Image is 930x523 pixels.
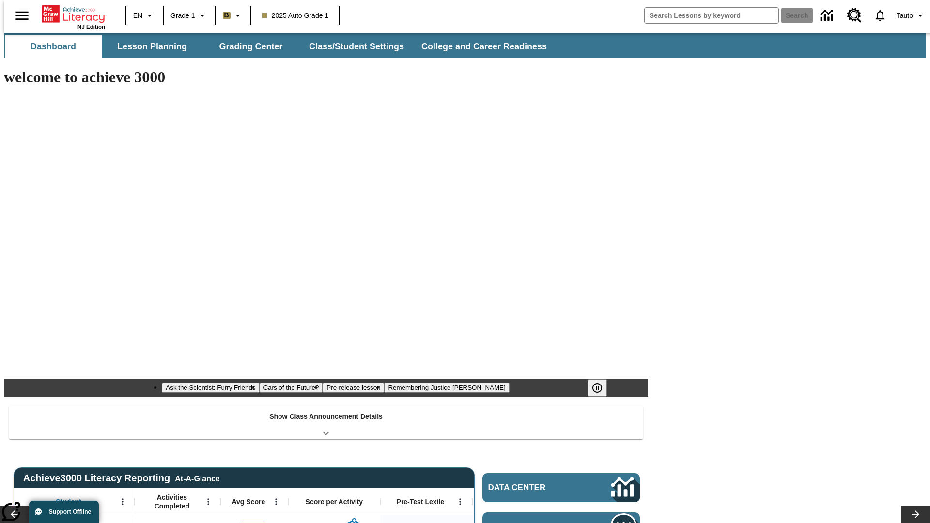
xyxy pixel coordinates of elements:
span: Grade 1 [170,11,195,21]
span: EN [133,11,142,21]
a: Data Center [482,473,640,502]
button: Pause [588,379,607,397]
span: 2025 Auto Grade 1 [262,11,329,21]
span: Data Center [488,483,579,492]
button: Grading Center [202,35,299,58]
input: search field [645,8,778,23]
a: Notifications [868,3,893,28]
button: Open Menu [115,494,130,509]
button: Slide 2 Cars of the Future? [260,383,323,393]
button: Dashboard [5,35,102,58]
div: SubNavbar [4,35,556,58]
button: Open Menu [269,494,283,509]
div: Pause [588,379,617,397]
p: Show Class Announcement Details [269,412,383,422]
button: Profile/Settings [893,7,930,24]
button: Lesson carousel, Next [901,506,930,523]
span: Avg Score [232,497,265,506]
a: Home [42,4,105,24]
div: Home [42,3,105,30]
div: At-A-Glance [175,473,219,483]
span: Activities Completed [140,493,204,510]
button: Open Menu [453,494,467,509]
button: Slide 4 Remembering Justice O'Connor [384,383,509,393]
button: Open Menu [201,494,216,509]
button: Boost Class color is light brown. Change class color [219,7,248,24]
span: Student [56,497,81,506]
h1: welcome to achieve 3000 [4,68,648,86]
div: Show Class Announcement Details [9,406,643,439]
div: SubNavbar [4,33,926,58]
button: Open side menu [8,1,36,30]
button: Slide 3 Pre-release lesson [323,383,384,393]
button: Language: EN, Select a language [129,7,160,24]
button: College and Career Readiness [414,35,555,58]
span: Tauto [897,11,913,21]
button: Grade: Grade 1, Select a grade [167,7,212,24]
button: Slide 1 Ask the Scientist: Furry Friends [162,383,259,393]
span: Achieve3000 Literacy Reporting [23,473,220,484]
a: Data Center [815,2,841,29]
button: Class/Student Settings [301,35,412,58]
span: Score per Activity [306,497,363,506]
button: Support Offline [29,501,99,523]
span: Pre-Test Lexile [397,497,445,506]
a: Resource Center, Will open in new tab [841,2,868,29]
span: Support Offline [49,508,91,515]
span: B [224,9,229,21]
span: NJ Edition [77,24,105,30]
button: Lesson Planning [104,35,201,58]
